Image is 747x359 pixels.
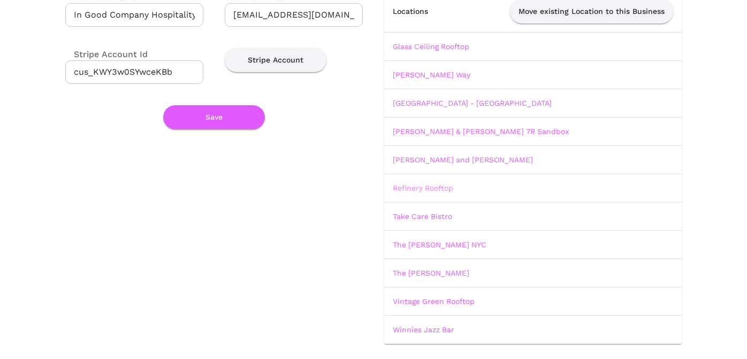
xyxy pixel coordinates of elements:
[393,42,469,51] a: Glass Ceiling Rooftop
[393,325,454,334] a: Winnies Jazz Bar
[393,127,569,136] a: [PERSON_NAME] & [PERSON_NAME] 7R Sandbox
[393,99,552,107] a: [GEOGRAPHIC_DATA] - [GEOGRAPHIC_DATA]
[163,105,265,129] button: Save
[393,184,453,192] a: Refinery Rooftop
[65,48,148,60] label: Stripe Account Id
[393,155,533,164] a: [PERSON_NAME] and [PERSON_NAME]
[225,48,326,72] button: Stripe Account
[393,269,469,277] a: The [PERSON_NAME]
[393,240,486,249] a: The [PERSON_NAME] NYC
[393,71,470,79] a: [PERSON_NAME] Way
[393,297,475,306] a: Vintage Green Rooftop
[225,56,326,63] a: Stripe Account
[393,212,452,221] a: Take Care Bistro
